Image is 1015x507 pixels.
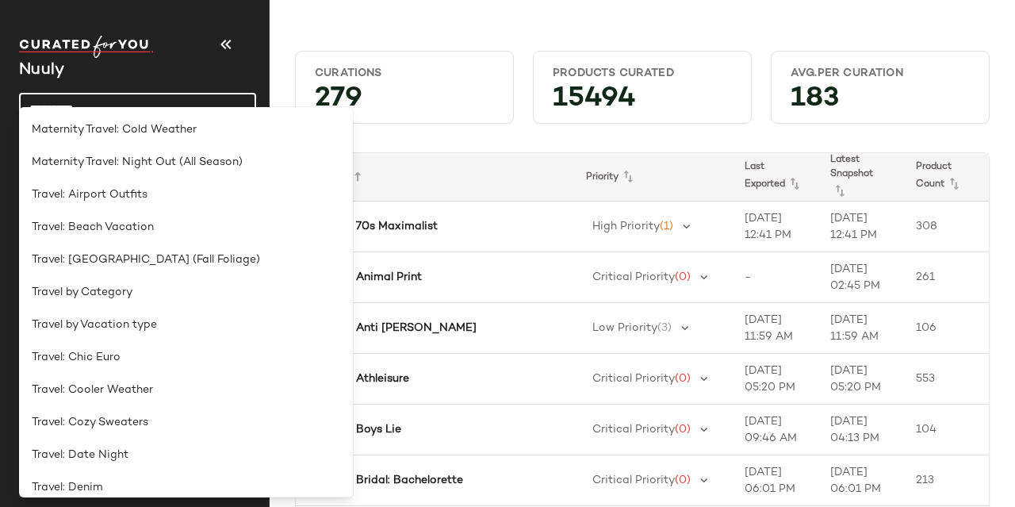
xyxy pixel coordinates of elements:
[818,303,903,354] td: [DATE] 11:59 AM
[903,252,989,303] td: 261
[553,66,732,81] div: Products Curated
[732,405,818,455] td: [DATE] 09:46 AM
[32,186,147,203] span: Travel: Airport Outfits
[732,455,818,506] td: [DATE] 06:01 PM
[818,153,903,202] th: Latest Snapshot
[732,354,818,405] td: [DATE] 05:20 PM
[32,447,128,463] span: Travel: Date Night
[356,371,409,387] b: Athleisure
[818,455,903,506] td: [DATE] 06:01 PM
[732,303,818,354] td: [DATE] 11:59 AM
[732,153,818,202] th: Last Exported
[19,62,64,79] span: Current Company Name
[356,421,401,438] b: Boys Lie
[675,373,691,385] span: (0)
[818,405,903,455] td: [DATE] 04:13 PM
[675,474,691,486] span: (0)
[903,303,989,354] td: 106
[903,354,989,405] td: 553
[592,424,675,436] span: Critical Priority
[32,252,260,268] span: Travel: [GEOGRAPHIC_DATA] (Fall Foliage)
[657,322,672,334] span: (3)
[592,373,675,385] span: Critical Priority
[660,221,673,232] span: (1)
[19,36,154,58] img: cfy_white_logo.C9jOOHJF.svg
[903,455,989,506] td: 213
[573,153,732,202] th: Priority
[675,271,691,283] span: (0)
[32,414,148,431] span: Travel: Cozy Sweaters
[903,405,989,455] td: 104
[32,284,132,301] span: Travel by Category
[818,252,903,303] td: [DATE] 02:45 PM
[818,202,903,252] td: [DATE] 12:41 PM
[675,424,691,436] span: (0)
[32,479,103,496] span: Travel: Denim
[32,219,154,236] span: Travel: Beach Vacation
[302,87,507,117] div: 279
[903,202,989,252] td: 308
[356,472,463,489] b: Bridal: Bachelorette
[791,66,970,81] div: Avg.per Curation
[778,87,982,117] div: 183
[592,271,675,283] span: Critical Priority
[32,121,197,138] span: Maternity Travel: Cold Weather
[356,269,422,286] b: Animal Print
[592,221,660,232] span: High Priority
[540,87,745,117] div: 15494
[32,317,157,333] span: Travel by Vacation type
[732,252,818,303] td: -
[32,349,121,366] span: Travel: Chic Euro
[732,202,818,252] td: [DATE] 12:41 PM
[356,218,438,235] b: 70s Maximalist
[592,322,657,334] span: Low Priority
[32,154,243,171] span: Maternity Travel: Night Out (All Season)
[296,153,573,202] th: Curation
[592,474,675,486] span: Critical Priority
[315,66,494,81] div: Curations
[32,382,153,398] span: Travel: Cooler Weather
[356,320,477,336] b: Anti [PERSON_NAME]
[903,153,989,202] th: Product Count
[818,354,903,405] td: [DATE] 05:20 PM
